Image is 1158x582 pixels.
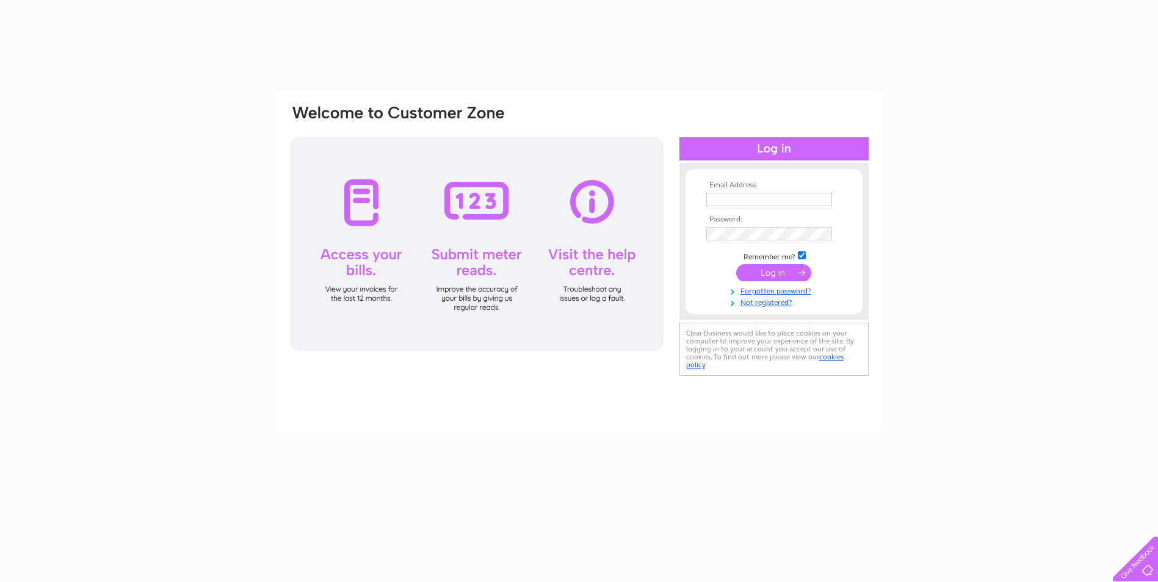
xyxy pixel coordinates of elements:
[703,181,845,190] th: Email Address:
[736,264,811,281] input: Submit
[703,250,845,262] td: Remember me?
[679,323,869,376] div: Clear Business would like to place cookies on your computer to improve your experience of the sit...
[706,284,845,296] a: Forgotten password?
[703,215,845,224] th: Password:
[706,296,845,307] a: Not registered?
[686,353,844,369] a: cookies policy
